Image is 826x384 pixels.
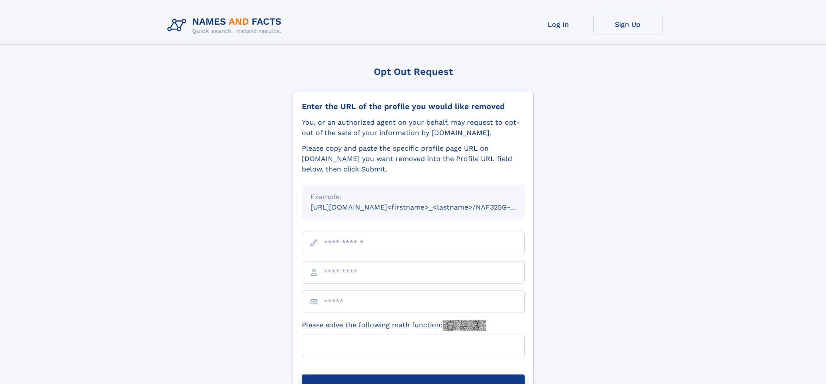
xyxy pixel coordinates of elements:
[302,320,486,331] label: Please solve the following math function:
[293,66,534,77] div: Opt Out Request
[164,14,289,37] img: Logo Names and Facts
[302,117,525,138] div: You, or an authorized agent on your behalf, may request to opt-out of the sale of your informatio...
[302,102,525,111] div: Enter the URL of the profile you would like removed
[302,143,525,174] div: Please copy and paste the specific profile page URL on [DOMAIN_NAME] you want removed into the Pr...
[310,192,516,202] div: Example:
[593,14,663,35] a: Sign Up
[524,14,593,35] a: Log In
[310,203,541,211] small: [URL][DOMAIN_NAME]<firstname>_<lastname>/NAF325G-xxxxxxxx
